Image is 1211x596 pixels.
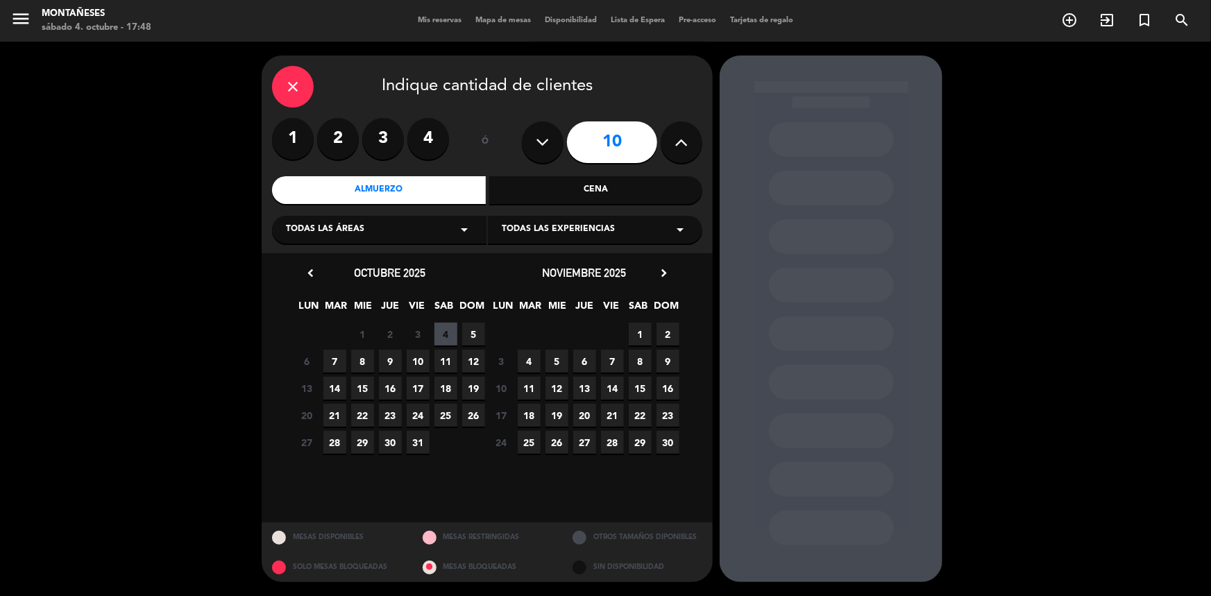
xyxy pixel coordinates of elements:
span: 22 [629,404,652,427]
span: MAR [519,298,542,321]
span: 11 [518,377,541,400]
span: 26 [545,431,568,454]
span: noviembre 2025 [543,266,627,280]
span: 19 [545,404,568,427]
span: Mapa de mesas [468,17,538,24]
span: SAB [627,298,650,321]
i: chevron_left [303,266,318,280]
span: 17 [490,404,513,427]
span: 16 [379,377,402,400]
span: 6 [296,350,319,373]
span: VIE [406,298,429,321]
span: 27 [296,431,319,454]
div: Almuerzo [272,176,486,204]
span: 13 [573,377,596,400]
div: Montañeses [42,7,151,21]
span: 30 [379,431,402,454]
span: 30 [657,431,679,454]
div: SOLO MESAS BLOQUEADAS [262,552,412,582]
span: 3 [407,323,430,346]
i: exit_to_app [1099,12,1115,28]
div: SIN DISPONIBILIDAD [562,552,713,582]
span: LUN [492,298,515,321]
div: Cena [489,176,703,204]
span: 3 [490,350,513,373]
span: Disponibilidad [538,17,604,24]
span: 31 [407,431,430,454]
div: ó [463,118,508,167]
span: 25 [518,431,541,454]
div: MESAS BLOQUEADAS [412,552,563,582]
span: 26 [462,404,485,427]
div: MESAS RESTRINGIDAS [412,522,563,552]
span: 12 [545,377,568,400]
span: JUE [573,298,596,321]
span: 14 [323,377,346,400]
label: 4 [407,118,449,160]
span: 18 [434,377,457,400]
span: 21 [323,404,346,427]
button: menu [10,8,31,34]
span: 6 [573,350,596,373]
span: 9 [379,350,402,373]
span: 24 [490,431,513,454]
div: Indique cantidad de clientes [272,66,702,108]
label: 1 [272,118,314,160]
span: 13 [296,377,319,400]
label: 2 [317,118,359,160]
span: 18 [518,404,541,427]
div: OTROS TAMAÑOS DIPONIBLES [562,522,713,552]
span: octubre 2025 [355,266,426,280]
span: SAB [433,298,456,321]
i: add_circle_outline [1061,12,1078,28]
span: 17 [407,377,430,400]
span: 22 [351,404,374,427]
span: 7 [601,350,624,373]
span: 14 [601,377,624,400]
span: 24 [407,404,430,427]
span: 28 [601,431,624,454]
span: DOM [654,298,677,321]
span: Lista de Espera [604,17,672,24]
span: 9 [657,350,679,373]
span: 25 [434,404,457,427]
i: arrow_drop_down [672,221,688,238]
span: 8 [629,350,652,373]
span: 4 [518,350,541,373]
span: Pre-acceso [672,17,723,24]
span: 1 [629,323,652,346]
span: MAR [325,298,348,321]
div: MESAS DISPONIBLES [262,522,412,552]
span: 11 [434,350,457,373]
span: 23 [657,404,679,427]
span: 15 [629,377,652,400]
span: Todas las áreas [286,223,364,237]
span: Tarjetas de regalo [723,17,800,24]
span: 10 [407,350,430,373]
span: 27 [573,431,596,454]
span: 20 [296,404,319,427]
i: turned_in_not [1136,12,1153,28]
span: DOM [460,298,483,321]
i: menu [10,8,31,29]
span: 29 [629,431,652,454]
span: 5 [462,323,485,346]
span: 16 [657,377,679,400]
span: 4 [434,323,457,346]
span: 2 [657,323,679,346]
span: 28 [323,431,346,454]
span: LUN [298,298,321,321]
i: search [1174,12,1190,28]
label: 3 [362,118,404,160]
span: 15 [351,377,374,400]
span: VIE [600,298,623,321]
span: Todas las experiencias [502,223,615,237]
span: 23 [379,404,402,427]
div: sábado 4. octubre - 17:48 [42,21,151,35]
i: chevron_right [657,266,671,280]
span: 10 [490,377,513,400]
span: JUE [379,298,402,321]
i: arrow_drop_down [456,221,473,238]
i: close [285,78,301,95]
span: 2 [379,323,402,346]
